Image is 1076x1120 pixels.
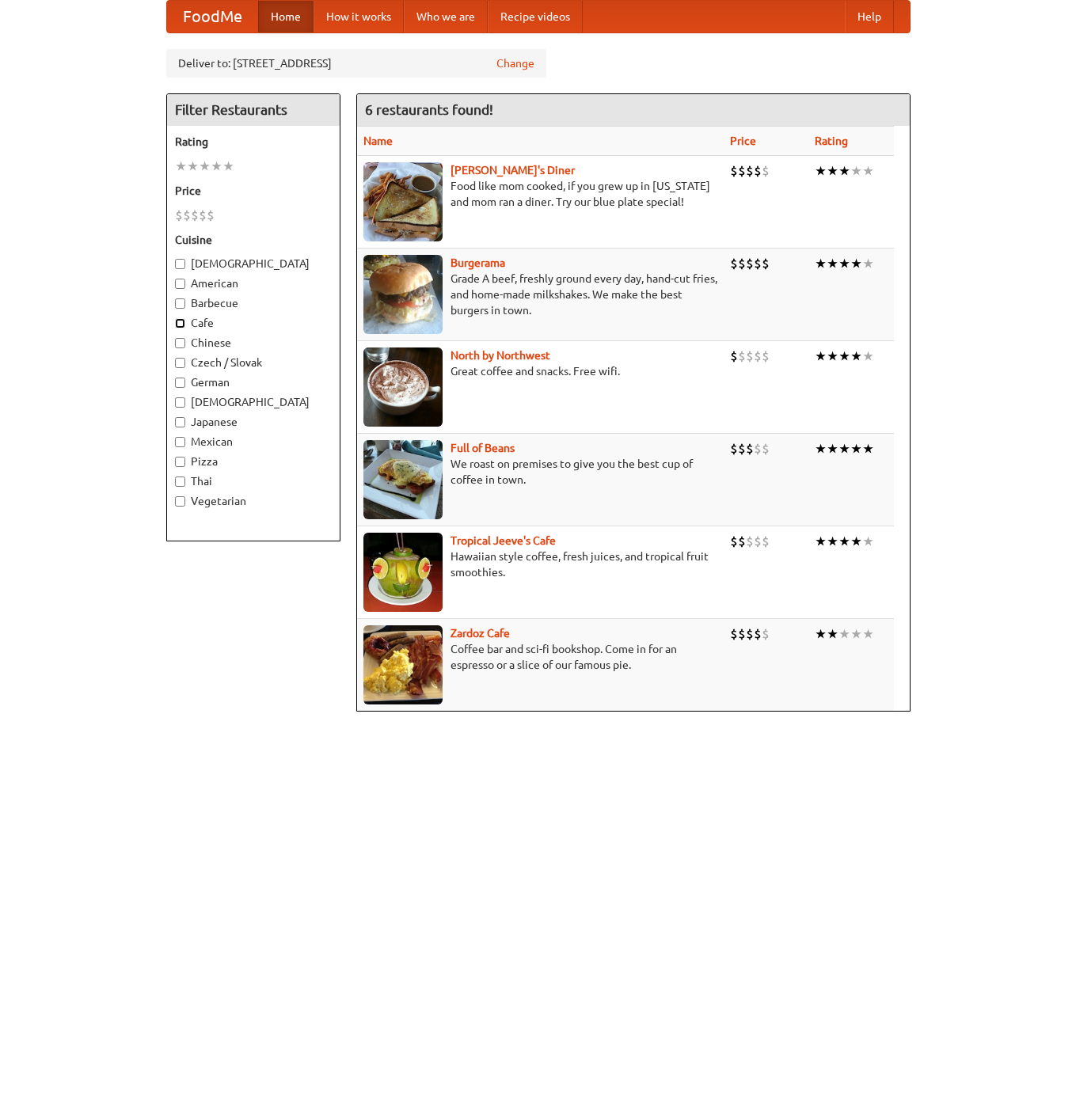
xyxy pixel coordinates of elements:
[815,533,827,550] li: ★
[175,207,183,224] li: $
[754,255,762,272] li: $
[175,335,332,351] label: Chinese
[314,1,404,32] a: How it works
[175,493,332,509] label: Vegetarian
[862,162,874,180] li: ★
[827,162,838,180] li: ★
[167,94,340,126] h4: Filter Restaurants
[222,158,234,175] li: ★
[175,256,332,271] label: [DEMOGRAPHIC_DATA]
[175,259,185,269] input: [DEMOGRAPHIC_DATA]
[175,417,185,427] input: Japanese
[451,164,575,177] b: [PERSON_NAME]'s Diner
[815,255,827,272] li: ★
[175,457,185,467] input: Pizza
[815,625,827,643] li: ★
[175,134,332,150] h5: Rating
[862,625,874,643] li: ★
[762,347,770,365] li: $
[451,442,515,454] a: Full of Beans
[175,158,187,175] li: ★
[363,162,443,241] img: sallys.jpg
[762,440,770,457] li: $
[175,414,332,430] label: Japanese
[175,315,332,331] label: Cafe
[363,135,393,147] a: Name
[175,275,332,291] label: American
[738,255,746,272] li: $
[175,338,185,348] input: Chinese
[827,533,838,550] li: ★
[175,434,332,450] label: Mexican
[862,440,874,457] li: ★
[815,162,827,180] li: ★
[363,456,717,488] p: We roast on premises to give you the best cup of coffee in town.
[754,347,762,365] li: $
[451,256,505,269] a: Burgerama
[754,533,762,550] li: $
[850,162,862,180] li: ★
[175,394,332,410] label: [DEMOGRAPHIC_DATA]
[451,534,556,547] b: Tropical Jeeve's Cafe
[175,378,185,388] input: German
[850,440,862,457] li: ★
[746,255,754,272] li: $
[827,255,838,272] li: ★
[838,162,850,180] li: ★
[187,158,199,175] li: ★
[363,347,443,427] img: north.jpg
[175,279,185,289] input: American
[862,347,874,365] li: ★
[167,1,258,32] a: FoodMe
[850,625,862,643] li: ★
[175,437,185,447] input: Mexican
[451,627,510,640] a: Zardoz Cafe
[175,183,332,199] h5: Price
[815,347,827,365] li: ★
[363,625,443,704] img: zardoz.jpg
[175,496,185,507] input: Vegetarian
[746,533,754,550] li: $
[175,476,185,487] input: Thai
[175,358,185,368] input: Czech / Slovak
[175,232,332,248] h5: Cuisine
[166,49,546,78] div: Deliver to: [STREET_ADDRESS]
[404,1,488,32] a: Who we are
[827,347,838,365] li: ★
[175,473,332,489] label: Thai
[762,533,770,550] li: $
[746,347,754,365] li: $
[183,207,191,224] li: $
[746,440,754,457] li: $
[838,347,850,365] li: ★
[838,625,850,643] li: ★
[496,55,534,71] a: Change
[754,625,762,643] li: $
[754,440,762,457] li: $
[762,255,770,272] li: $
[815,135,848,147] a: Rating
[730,440,738,457] li: $
[175,298,185,309] input: Barbecue
[175,355,332,370] label: Czech / Slovak
[199,158,211,175] li: ★
[730,533,738,550] li: $
[754,162,762,180] li: $
[827,440,838,457] li: ★
[258,1,314,32] a: Home
[838,440,850,457] li: ★
[730,255,738,272] li: $
[730,135,756,147] a: Price
[738,533,746,550] li: $
[451,349,550,362] a: North by Northwest
[211,158,222,175] li: ★
[850,533,862,550] li: ★
[762,625,770,643] li: $
[363,363,717,379] p: Great coffee and snacks. Free wifi.
[862,255,874,272] li: ★
[207,207,215,224] li: $
[199,207,207,224] li: $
